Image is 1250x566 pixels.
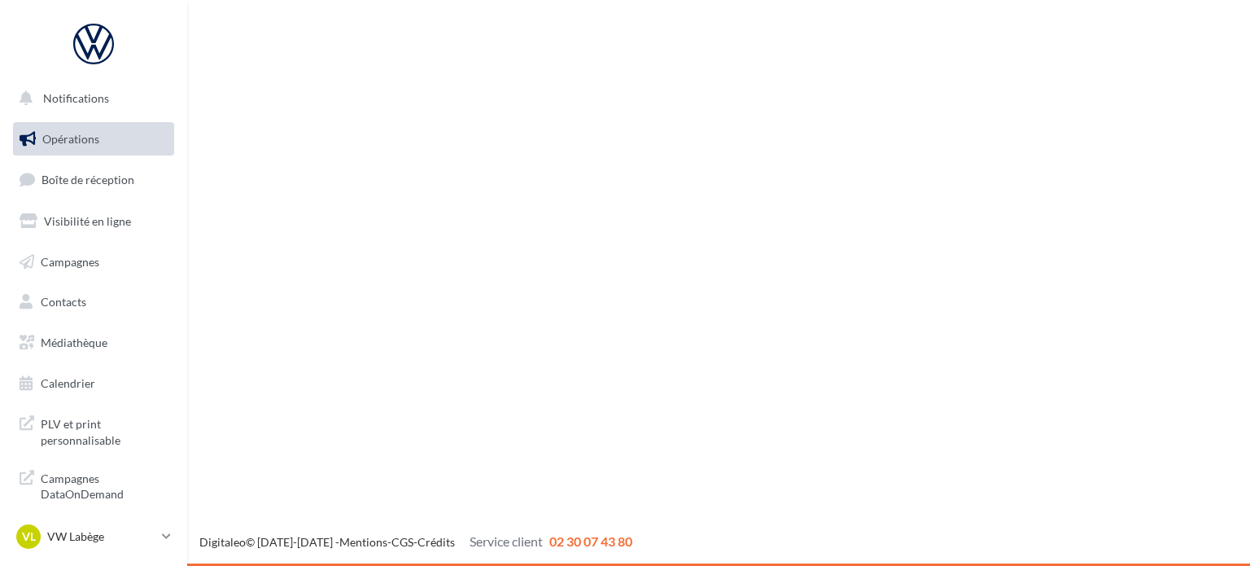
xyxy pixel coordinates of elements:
[10,122,177,156] a: Opérations
[199,535,246,549] a: Digitaleo
[13,521,174,552] a: VL VW Labège
[41,295,86,309] span: Contacts
[10,366,177,401] a: Calendrier
[41,467,168,502] span: Campagnes DataOnDemand
[41,336,107,349] span: Médiathèque
[10,204,177,239] a: Visibilité en ligne
[41,254,99,268] span: Campagnes
[41,376,95,390] span: Calendrier
[41,413,168,448] span: PLV et print personnalisable
[549,533,632,549] span: 02 30 07 43 80
[42,173,134,186] span: Boîte de réception
[22,529,36,545] span: VL
[391,535,413,549] a: CGS
[339,535,387,549] a: Mentions
[42,132,99,146] span: Opérations
[10,81,171,116] button: Notifications
[10,245,177,279] a: Campagnes
[10,461,177,509] a: Campagnes DataOnDemand
[44,214,131,228] span: Visibilité en ligne
[417,535,455,549] a: Crédits
[47,529,155,545] p: VW Labège
[10,326,177,360] a: Médiathèque
[10,162,177,197] a: Boîte de réception
[43,91,109,105] span: Notifications
[10,285,177,319] a: Contacts
[199,535,632,549] span: © [DATE]-[DATE] - - -
[470,533,543,549] span: Service client
[10,406,177,454] a: PLV et print personnalisable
